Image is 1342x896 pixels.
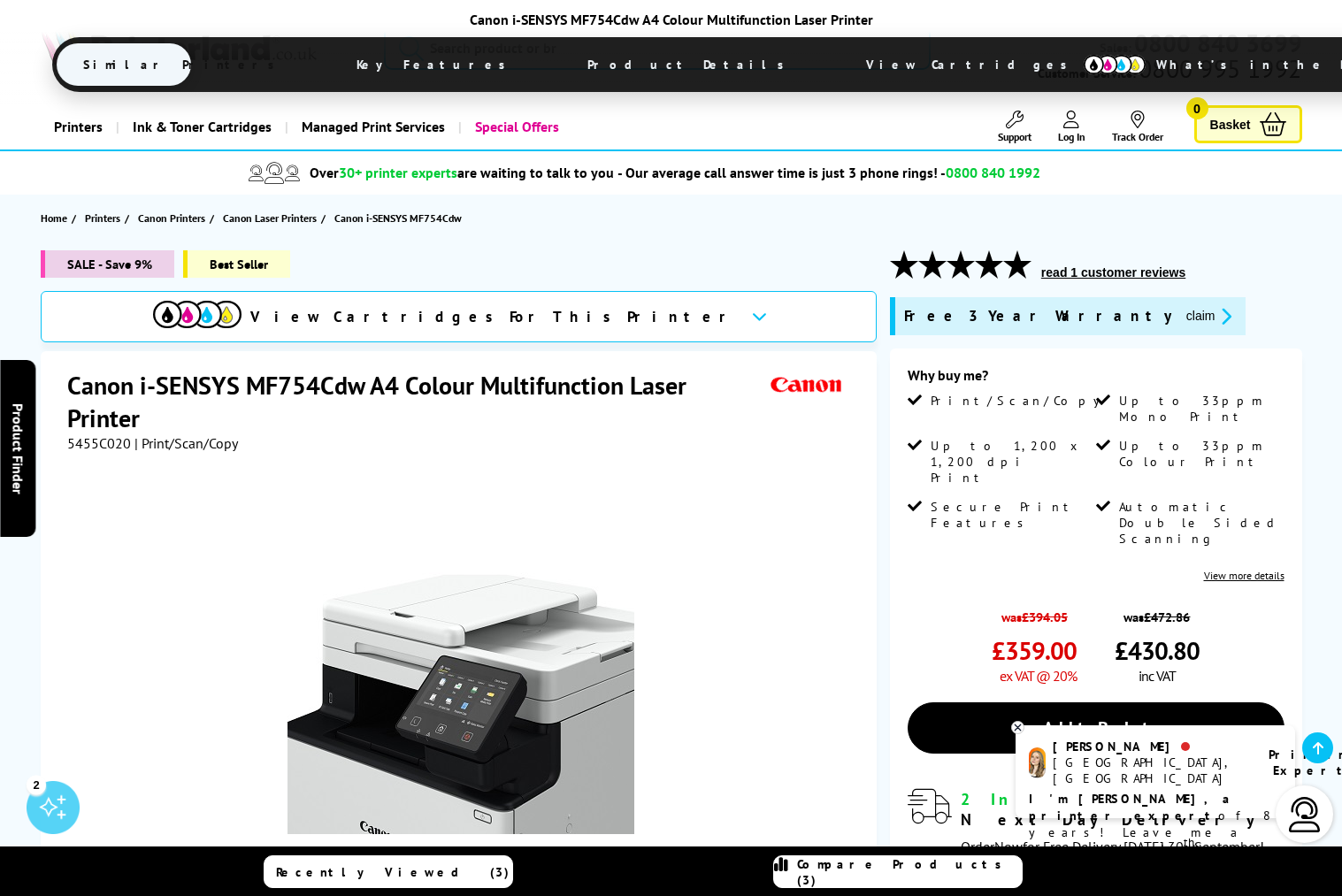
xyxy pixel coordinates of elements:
[1112,111,1163,143] a: Track Order
[1058,111,1085,143] a: Log In
[133,104,272,149] span: Ink & Toner Cartridges
[334,209,466,227] a: Canon i-SENSYS MF754Cdw
[52,11,1291,28] div: Canon i-SENSYS MF754Cdw A4 Colour Multifunction Laser Printer
[1119,499,1281,547] span: Automatic Double Sided Scanning
[998,130,1031,143] span: Support
[840,42,1110,88] span: View Cartridges
[904,306,1172,326] span: Free 3 Year Warranty
[334,209,462,227] span: Canon i-SENSYS MF754Cdw
[67,369,766,434] h1: Canon i-SENSYS MF754Cdw A4 Colour Multifunction Laser Printer
[1115,600,1200,625] span: was
[1053,739,1246,754] div: [PERSON_NAME]
[1139,667,1176,685] span: inc VAT
[1144,609,1190,625] strike: £472.86
[57,43,311,86] span: Similar Printers
[116,104,285,149] a: Ink & Toner Cartridges
[992,600,1077,625] span: was
[1084,55,1146,74] img: cmyk-icon.svg
[41,250,174,278] span: SALE - Save 9%
[1287,797,1323,832] img: user-headset-light.svg
[138,209,210,227] a: Canon Printers
[1186,97,1208,119] span: 0
[617,164,1040,181] span: - Our average call answer time is just 3 phone rings! -
[1119,438,1281,470] span: Up to 33ppm Colour Print
[183,250,290,278] span: Best Seller
[931,438,1093,486] span: Up to 1,200 x 1,200 dpi Print
[85,209,125,227] a: Printers
[1029,791,1235,823] b: I'm [PERSON_NAME], a printer expert
[961,838,1264,855] span: Order for Free Delivery [DATE] 30 September!
[285,104,458,149] a: Managed Print Services
[908,366,1284,393] div: Why buy me?
[1022,609,1068,625] strike: £394.05
[1036,264,1191,280] button: read 1 customer reviews
[223,209,321,227] a: Canon Laser Printers
[931,393,1113,409] span: Print/Scan/Copy
[276,864,510,880] span: Recently Viewed (3)
[223,209,317,227] span: Canon Laser Printers
[458,104,572,149] a: Special Offers
[153,301,242,328] img: View Cartridges
[1119,393,1281,425] span: Up to 33ppm Mono Print
[908,789,1284,854] div: modal_delivery
[27,775,46,794] div: 2
[1181,306,1237,326] button: promo-description
[797,856,1022,888] span: Compare Products (3)
[288,487,634,834] img: Canon i-SENSYS MF754Cdw Thumbnail
[41,209,67,227] span: Home
[85,209,120,227] span: Printers
[992,634,1077,667] span: £359.00
[134,434,238,452] span: | Print/Scan/Copy
[931,499,1093,531] span: Secure Print Features
[1000,667,1077,685] span: ex VAT @ 20%
[9,402,27,494] span: Product Finder
[264,855,513,888] a: Recently Viewed (3)
[1115,634,1200,667] span: £430.80
[330,43,541,86] span: Key Features
[138,209,205,227] span: Canon Printers
[1194,105,1302,143] a: Basket 0
[946,164,1040,181] span: 0800 840 1992
[908,702,1284,754] a: Add to Basket
[561,43,820,86] span: Product Details
[1204,569,1284,582] a: View more details
[773,855,1023,888] a: Compare Products (3)
[961,789,1106,809] span: 2 In Stock
[1029,791,1282,875] p: of 8 years! Leave me a message and I'll respond ASAP
[41,104,116,149] a: Printers
[41,209,72,227] a: Home
[1053,754,1246,786] div: [GEOGRAPHIC_DATA], [GEOGRAPHIC_DATA]
[961,789,1284,830] div: for FREE Next Day Delivery
[67,434,131,452] span: 5455C020
[310,164,614,181] span: Over are waiting to talk to you
[994,838,1023,855] span: Now
[1210,112,1251,136] span: Basket
[766,369,847,402] img: Canon
[339,164,457,181] span: 30+ printer experts
[998,111,1031,143] a: Support
[250,307,737,326] span: View Cartridges For This Printer
[1058,130,1085,143] span: Log In
[1029,747,1046,778] img: amy-livechat.png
